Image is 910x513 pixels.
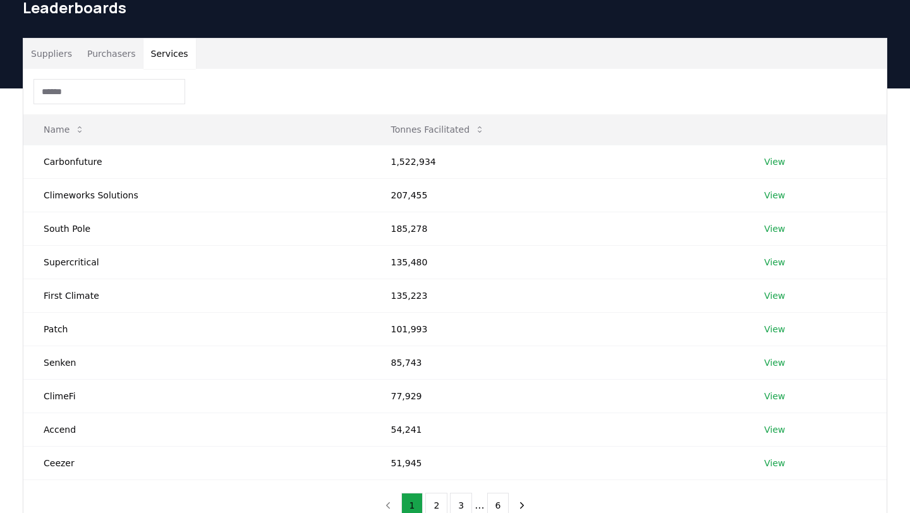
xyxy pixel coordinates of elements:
[764,423,785,436] a: View
[764,189,785,202] a: View
[764,356,785,369] a: View
[23,346,370,379] td: Senken
[764,155,785,168] a: View
[370,312,744,346] td: 101,993
[23,39,80,69] button: Suppliers
[370,413,744,446] td: 54,241
[370,145,744,178] td: 1,522,934
[764,323,785,335] a: View
[370,178,744,212] td: 207,455
[23,145,370,178] td: Carbonfuture
[370,346,744,379] td: 85,743
[23,413,370,446] td: Accend
[475,498,484,513] li: ...
[23,446,370,480] td: Ceezer
[23,212,370,245] td: South Pole
[764,457,785,469] a: View
[23,312,370,346] td: Patch
[23,245,370,279] td: Supercritical
[370,279,744,312] td: 135,223
[23,379,370,413] td: ClimeFi
[380,117,495,142] button: Tonnes Facilitated
[23,279,370,312] td: First Climate
[370,446,744,480] td: 51,945
[23,178,370,212] td: Climeworks Solutions
[370,379,744,413] td: 77,929
[33,117,95,142] button: Name
[80,39,143,69] button: Purchasers
[143,39,196,69] button: Services
[764,289,785,302] a: View
[764,222,785,235] a: View
[370,245,744,279] td: 135,480
[764,256,785,269] a: View
[370,212,744,245] td: 185,278
[764,390,785,402] a: View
